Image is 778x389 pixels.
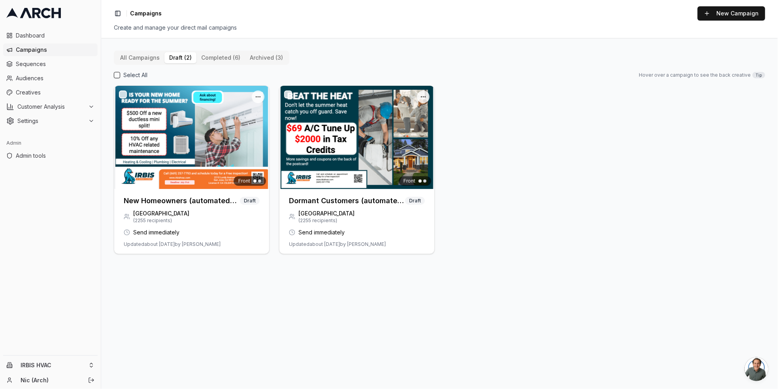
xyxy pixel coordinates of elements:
img: Front creative for Dormant Customers (automated campaign) [279,86,434,189]
a: Creatives [3,86,98,99]
span: Tip [753,72,765,78]
span: Front [404,178,415,184]
span: Campaigns [130,9,162,17]
button: IRBIS HVAC [3,359,98,372]
span: ( 2255 recipients) [298,217,355,224]
div: Create and manage your direct mail campaigns [114,24,765,32]
span: [GEOGRAPHIC_DATA] [133,210,189,217]
span: Updated about [DATE] by [PERSON_NAME] [289,241,386,247]
button: completed (6) [196,52,245,63]
span: IRBIS HVAC [21,362,85,369]
button: draft (2) [164,52,196,63]
span: Updated about [DATE] by [PERSON_NAME] [124,241,221,247]
button: Customer Analysis [3,100,98,113]
span: Creatives [16,89,94,96]
a: Nic (Arch) [21,376,79,384]
span: Hover over a campaign to see the back creative [639,72,751,78]
button: New Campaign [698,6,765,21]
button: Log out [86,375,97,386]
button: archived (3) [245,52,288,63]
div: Admin [3,137,98,149]
h3: Dormant Customers (automated campaign) [289,195,405,206]
a: Open chat [745,357,769,381]
label: Select All [123,71,147,79]
span: Draft [240,197,260,205]
span: Audiences [16,74,94,82]
span: ( 2255 recipients) [133,217,189,224]
span: Send immediately [298,228,345,236]
span: Admin tools [16,152,94,160]
span: Draft [405,197,425,205]
a: Dashboard [3,29,98,42]
span: Customer Analysis [17,103,85,111]
nav: breadcrumb [130,9,162,17]
a: Sequences [3,58,98,70]
span: [GEOGRAPHIC_DATA] [298,210,355,217]
img: Front creative for New Homeowners (automated Campaign) [114,86,269,189]
span: Front [238,178,250,184]
span: Campaigns [16,46,94,54]
h3: New Homeowners (automated Campaign) [124,195,240,206]
button: All Campaigns [115,52,164,63]
span: Send immediately [133,228,179,236]
span: Dashboard [16,32,94,40]
a: Admin tools [3,149,98,162]
span: Sequences [16,60,94,68]
a: Audiences [3,72,98,85]
a: Campaigns [3,43,98,56]
button: Settings [3,115,98,127]
span: Settings [17,117,85,125]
